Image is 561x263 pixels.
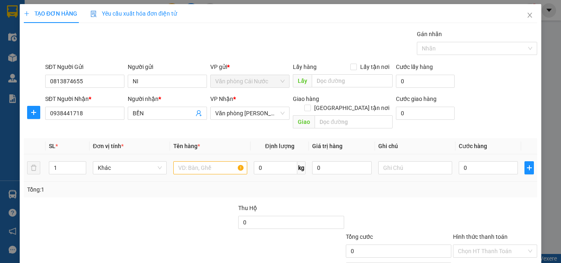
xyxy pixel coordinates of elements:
[238,205,257,211] span: Thu Hộ
[518,4,541,27] button: Close
[312,74,393,87] input: Dọc đường
[453,233,508,240] label: Hình thức thanh toán
[312,143,343,149] span: Giá trị hàng
[27,106,40,119] button: plus
[128,62,207,71] div: Người gửi
[265,143,294,149] span: Định lượng
[396,96,437,102] label: Cước giao hàng
[210,96,233,102] span: VP Nhận
[27,161,40,174] button: delete
[527,12,533,18] span: close
[396,107,455,120] input: Cước giao hàng
[524,161,534,174] button: plus
[312,161,371,174] input: 0
[173,161,247,174] input: VD: Bàn, Ghế
[27,185,217,194] div: Tổng: 1
[49,143,55,149] span: SL
[173,143,200,149] span: Tên hàng
[45,94,124,103] div: SĐT Người Nhận
[90,11,97,17] img: icon
[24,11,30,16] span: plus
[293,96,319,102] span: Giao hàng
[396,64,433,70] label: Cước lấy hàng
[396,75,455,88] input: Cước lấy hàng
[215,107,285,119] span: Văn phòng Hồ Chí Minh
[93,143,124,149] span: Đơn vị tính
[417,31,442,37] label: Gán nhãn
[293,64,317,70] span: Lấy hàng
[293,115,315,128] span: Giao
[195,110,202,117] span: user-add
[210,62,290,71] div: VP gửi
[90,10,177,17] span: Yêu cầu xuất hóa đơn điện tử
[346,233,373,240] span: Tổng cước
[28,109,40,116] span: plus
[215,75,285,87] span: Văn phòng Cái Nước
[293,74,312,87] span: Lấy
[45,62,124,71] div: SĐT Người Gửi
[459,143,487,149] span: Cước hàng
[375,138,455,154] th: Ghi chú
[525,165,533,171] span: plus
[311,103,393,112] span: [GEOGRAPHIC_DATA] tận nơi
[315,115,393,128] input: Dọc đường
[24,10,77,17] span: TẠO ĐƠN HÀNG
[98,162,162,174] span: Khác
[128,94,207,103] div: Người nhận
[297,161,306,174] span: kg
[378,161,452,174] input: Ghi Chú
[357,62,393,71] span: Lấy tận nơi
